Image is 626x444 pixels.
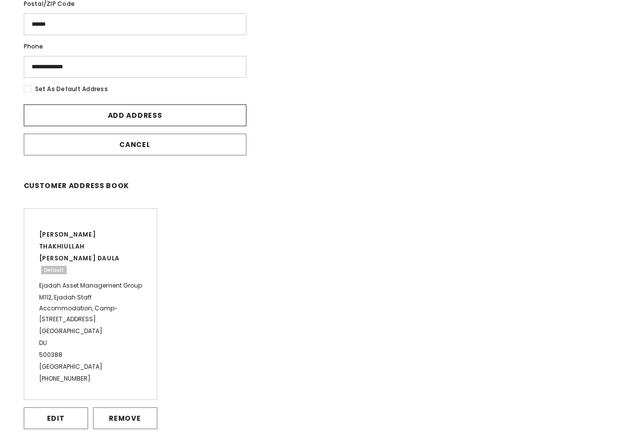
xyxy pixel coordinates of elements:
[39,229,142,276] h5: [PERSON_NAME] Thakhiullah [PERSON_NAME] Daula
[39,373,142,385] span: [PHONE_NUMBER]
[39,349,142,361] span: 500388
[24,180,603,196] h2: Customer Address Book
[39,325,142,337] span: [GEOGRAPHIC_DATA]
[39,292,142,325] span: M112, Ejadah Staff Accommodation, Camp-[STREET_ADDRESS]
[24,41,603,52] label: Phone
[24,104,246,126] button: Add address
[24,134,246,155] button: Cancel
[41,266,67,274] span: Default
[39,337,142,349] span: DU
[39,280,142,292] span: Ejadah Asset Management Group
[39,361,142,373] span: [GEOGRAPHIC_DATA]
[24,84,603,95] label: Set as default address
